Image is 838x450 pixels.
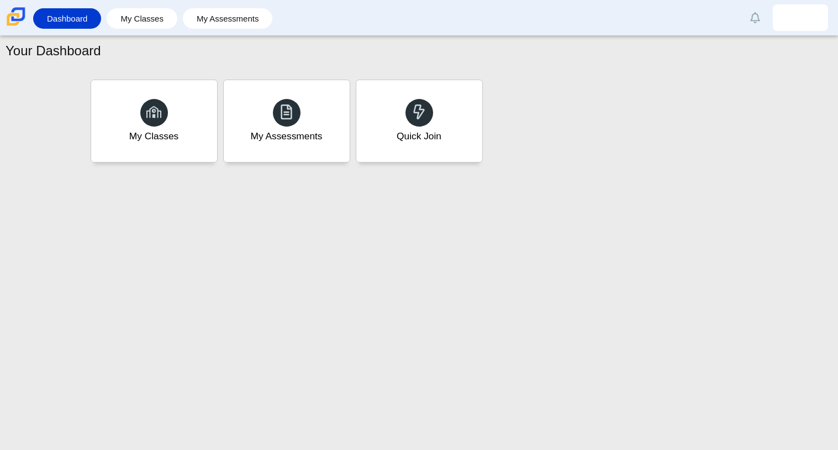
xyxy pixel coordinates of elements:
[91,80,218,163] a: My Classes
[188,8,267,29] a: My Assessments
[6,41,101,60] h1: Your Dashboard
[397,129,441,143] div: Quick Join
[4,20,28,30] a: Carmen School of Science & Technology
[356,80,483,163] a: Quick Join
[792,9,809,27] img: marzell.cannon.20D4qO
[223,80,350,163] a: My Assessments
[743,6,767,30] a: Alerts
[112,8,172,29] a: My Classes
[773,4,828,31] a: marzell.cannon.20D4qO
[251,129,323,143] div: My Assessments
[129,129,179,143] div: My Classes
[4,5,28,28] img: Carmen School of Science & Technology
[39,8,96,29] a: Dashboard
